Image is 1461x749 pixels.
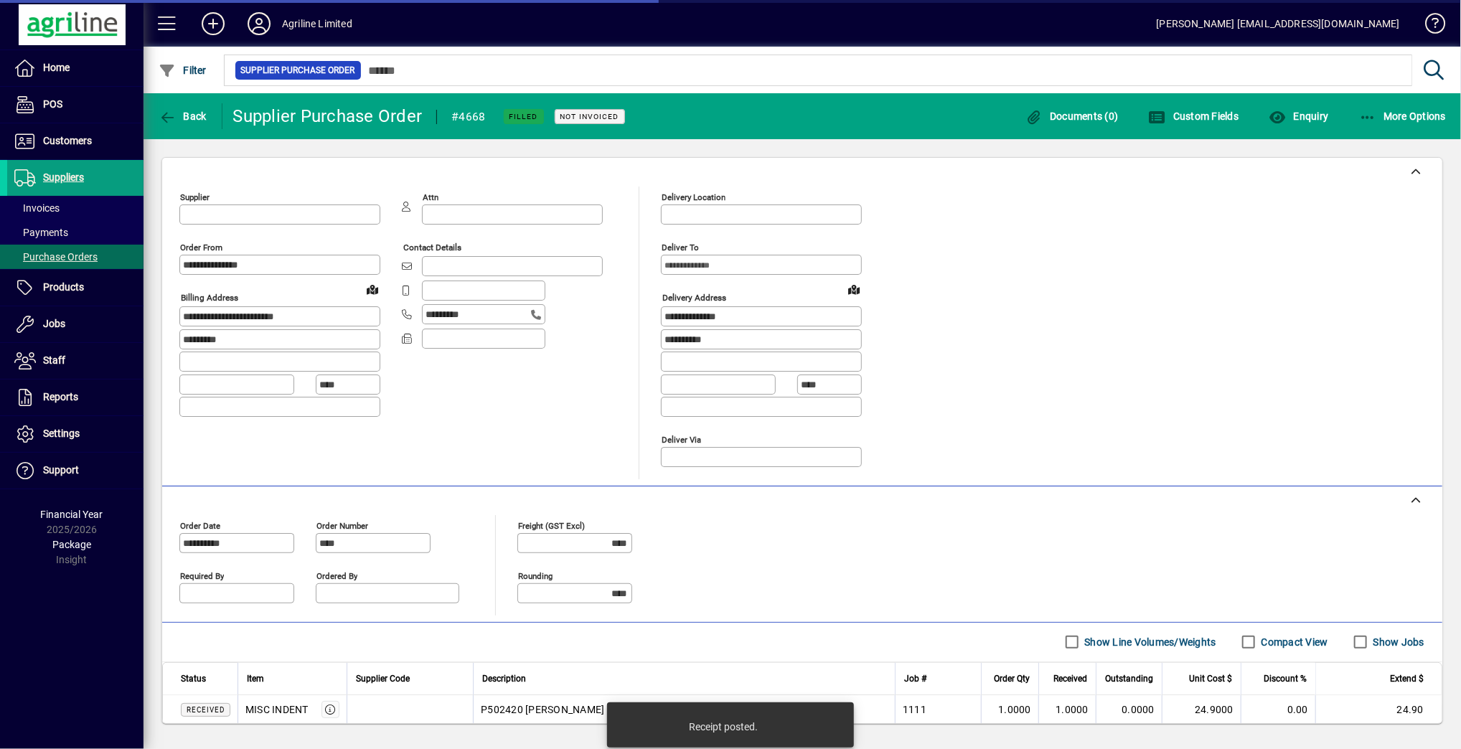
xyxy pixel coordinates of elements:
span: 1111 [903,702,926,717]
button: Documents (0) [1022,103,1122,129]
span: Received [1053,671,1087,687]
app-page-header-button: Back [144,103,222,129]
a: Customers [7,123,144,159]
span: Financial Year [41,509,103,520]
span: Job # [904,671,926,687]
button: More Options [1356,103,1450,129]
div: MISC INDENT [245,702,309,717]
span: Order Qty [994,671,1030,687]
span: Home [43,62,70,73]
button: Enquiry [1265,103,1332,129]
span: Received [187,706,225,714]
mat-label: Rounding [518,570,553,580]
a: Payments [7,220,144,245]
span: Filled [509,112,538,121]
mat-label: Attn [423,192,438,202]
button: Profile [236,11,282,37]
span: Status [181,671,206,687]
mat-label: Freight (GST excl) [518,520,585,530]
span: Settings [43,428,80,439]
a: Jobs [7,306,144,342]
a: Support [7,453,144,489]
span: Customers [43,135,92,146]
mat-label: Delivery Location [662,192,725,202]
a: Home [7,50,144,86]
td: 24.90 [1315,695,1442,724]
button: Custom Fields [1145,103,1243,129]
button: Filter [155,57,210,83]
a: Purchase Orders [7,245,144,269]
mat-label: Order number [316,520,368,530]
mat-label: Required by [180,570,224,580]
span: Reports [43,391,78,402]
a: Knowledge Base [1414,3,1443,50]
mat-label: Order date [180,520,220,530]
span: Filter [159,65,207,76]
a: Products [7,270,144,306]
span: Jobs [43,318,65,329]
span: Suppliers [43,171,84,183]
td: 24.9000 [1162,695,1241,724]
span: Outstanding [1105,671,1153,687]
span: Payments [14,227,68,238]
span: Supplier Purchase Order [241,63,355,77]
label: Show Jobs [1371,635,1424,649]
button: Back [155,103,210,129]
a: Staff [7,343,144,379]
a: Reports [7,380,144,415]
a: POS [7,87,144,123]
span: Package [52,539,91,550]
span: Products [43,281,84,293]
span: Supplier Code [356,671,410,687]
span: Staff [43,354,65,366]
a: Settings [7,416,144,452]
label: Show Line Volumes/Weights [1082,635,1216,649]
span: Discount % [1264,671,1307,687]
div: [PERSON_NAME] [EMAIL_ADDRESS][DOMAIN_NAME] [1157,12,1400,35]
td: 1.0000 [981,695,1038,724]
mat-label: Supplier [180,192,210,202]
span: Custom Fields [1149,110,1239,122]
span: Documents (0) [1025,110,1119,122]
a: Invoices [7,196,144,220]
span: Enquiry [1269,110,1328,122]
div: Supplier Purchase Order [233,105,423,128]
span: Extend $ [1390,671,1424,687]
span: Support [43,464,79,476]
button: Add [190,11,236,37]
div: #4668 [451,105,485,128]
span: More Options [1359,110,1447,122]
span: POS [43,98,62,110]
span: P502420 [PERSON_NAME] Fuel FIlter Cartridge [481,702,698,717]
mat-label: Deliver To [662,242,699,253]
div: Agriline Limited [282,12,352,35]
span: Purchase Orders [14,251,98,263]
span: Item [247,671,264,687]
span: Invoices [14,202,60,214]
td: 0.00 [1241,695,1315,724]
mat-label: Deliver via [662,434,701,444]
span: Back [159,110,207,122]
span: Not Invoiced [560,112,619,121]
span: Unit Cost $ [1189,671,1232,687]
a: View on map [361,278,384,301]
mat-label: Order from [180,242,222,253]
td: 0.0000 [1096,695,1162,724]
mat-label: Ordered by [316,570,357,580]
div: Receipt posted. [689,720,758,734]
a: View on map [842,278,865,301]
td: 1.0000 [1038,695,1096,724]
label: Compact View [1259,635,1328,649]
span: Description [482,671,526,687]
